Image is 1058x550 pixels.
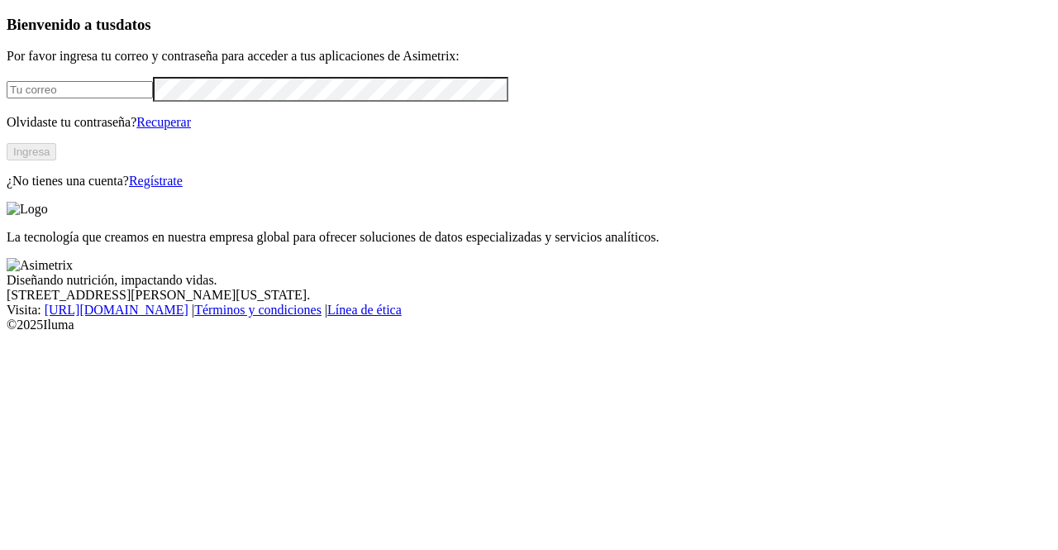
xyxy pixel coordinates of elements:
[194,303,322,317] a: Términos y condiciones
[7,143,56,160] button: Ingresa
[7,115,1051,130] p: Olvidaste tu contraseña?
[327,303,402,317] a: Línea de ética
[7,273,1051,288] div: Diseñando nutrición, impactando vidas.
[7,258,73,273] img: Asimetrix
[7,303,1051,318] div: Visita : | |
[136,115,191,129] a: Recuperar
[7,81,153,98] input: Tu correo
[129,174,183,188] a: Regístrate
[7,174,1051,189] p: ¿No tienes una cuenta?
[7,49,1051,64] p: Por favor ingresa tu correo y contraseña para acceder a tus aplicaciones de Asimetrix:
[45,303,188,317] a: [URL][DOMAIN_NAME]
[7,230,1051,245] p: La tecnología que creamos en nuestra empresa global para ofrecer soluciones de datos especializad...
[7,202,48,217] img: Logo
[7,16,1051,34] h3: Bienvenido a tus
[7,288,1051,303] div: [STREET_ADDRESS][PERSON_NAME][US_STATE].
[7,318,1051,332] div: © 2025 Iluma
[116,16,151,33] span: datos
